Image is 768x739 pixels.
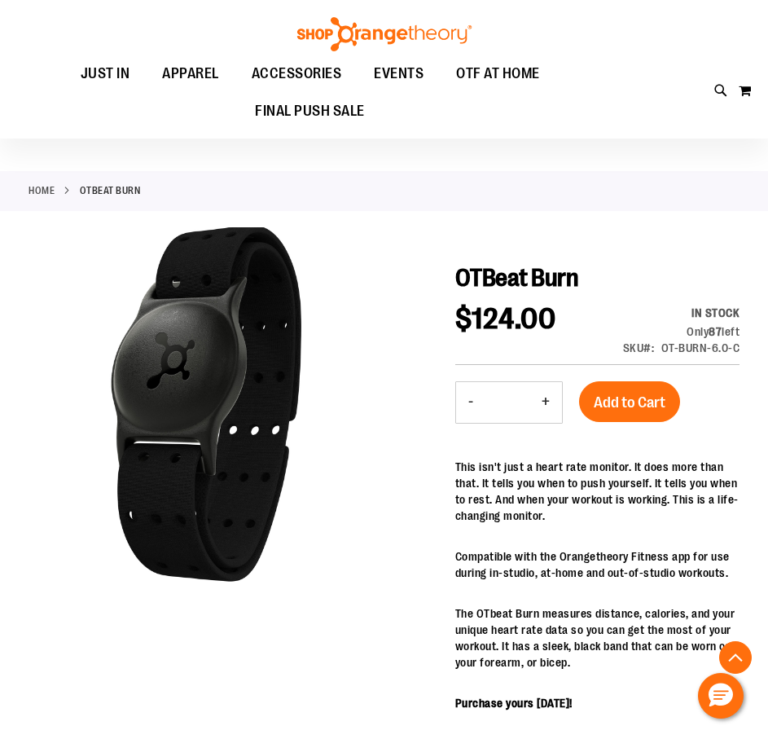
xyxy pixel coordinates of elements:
span: Add to Cart [594,394,665,411]
span: JUST IN [81,55,130,92]
div: carousel [29,227,384,583]
p: The OTbeat Burn measures distance, calories, and your unique heart rate data so you can get the m... [455,605,739,671]
a: JUST IN [64,55,147,93]
button: Back To Top [719,641,752,674]
div: OT-BURN-6.0-C [661,340,740,356]
strong: 87 [709,325,722,338]
a: ACCESSORIES [235,55,358,93]
span: OTF AT HOME [456,55,540,92]
b: Purchase yours [DATE]! [455,697,573,710]
span: OTBeat Burn [455,264,579,292]
a: APPAREL [146,55,235,93]
img: Main view of OTBeat Burn 6.0-C [29,226,384,582]
span: In stock [691,306,739,319]
span: APPAREL [162,55,219,92]
strong: SKU [623,341,655,354]
a: EVENTS [358,55,440,93]
input: Product quantity [485,383,529,422]
img: Shop Orangetheory [295,17,474,51]
p: Compatible with the Orangetheory Fitness app for use during in-studio, at-home and out-of-studio ... [455,548,739,581]
div: Availability [623,305,740,321]
div: Main view of OTBeat Burn 6.0-C [29,227,384,583]
button: Add to Cart [579,381,680,422]
a: Home [29,183,55,198]
span: ACCESSORIES [252,55,342,92]
div: Only 87 left [623,323,740,340]
a: FINAL PUSH SALE [239,93,381,130]
button: Increase product quantity [529,382,562,423]
p: This isn't just a heart rate monitor. It does more than that. It tells you when to push yourself.... [455,459,739,524]
span: EVENTS [374,55,423,92]
span: FINAL PUSH SALE [255,93,365,130]
span: $124.00 [455,302,556,336]
button: Decrease product quantity [456,382,485,423]
button: Hello, have a question? Let’s chat. [698,673,744,719]
strong: OTBeat Burn [80,183,141,198]
a: OTF AT HOME [440,55,556,92]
